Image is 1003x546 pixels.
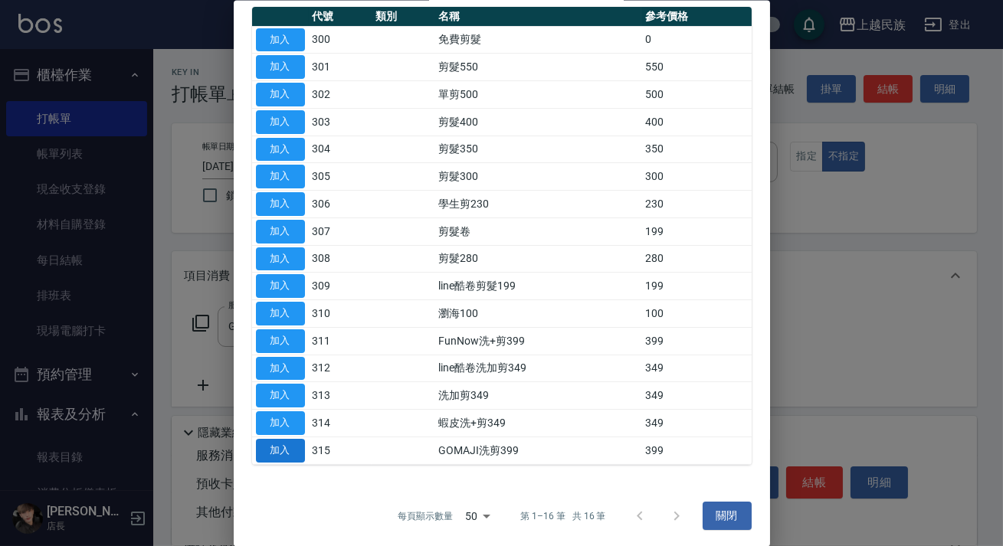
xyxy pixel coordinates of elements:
[256,219,305,243] button: 加入
[256,83,305,106] button: 加入
[641,436,751,464] td: 399
[309,327,372,355] td: 311
[641,409,751,436] td: 349
[641,80,751,108] td: 500
[309,436,372,464] td: 315
[434,409,641,436] td: 蝦皮洗+剪349
[309,409,372,436] td: 314
[309,136,372,163] td: 304
[641,6,751,26] th: 參考價格
[256,247,305,270] button: 加入
[434,162,641,190] td: 剪髮300
[434,327,641,355] td: FunNow洗+剪399
[641,299,751,327] td: 100
[309,6,372,26] th: 代號
[256,192,305,216] button: 加入
[256,28,305,51] button: 加入
[309,26,372,54] td: 300
[309,162,372,190] td: 305
[641,162,751,190] td: 300
[256,165,305,188] button: 加入
[703,502,752,530] button: 關閉
[641,272,751,299] td: 199
[434,381,641,409] td: 洗加剪349
[309,217,372,245] td: 307
[641,26,751,54] td: 0
[434,136,641,163] td: 剪髮350
[256,438,305,462] button: 加入
[434,6,641,26] th: 名稱
[372,6,434,26] th: 類別
[256,329,305,352] button: 加入
[309,272,372,299] td: 309
[309,190,372,217] td: 306
[520,508,605,522] p: 第 1–16 筆 共 16 筆
[434,355,641,382] td: line酷卷洗加剪349
[256,411,305,435] button: 加入
[434,190,641,217] td: 學生剪230
[641,190,751,217] td: 230
[641,108,751,136] td: 400
[398,508,453,522] p: 每頁顯示數量
[641,53,751,80] td: 550
[256,110,305,133] button: 加入
[434,108,641,136] td: 剪髮400
[434,217,641,245] td: 剪髮卷
[641,327,751,355] td: 399
[434,272,641,299] td: line酷卷剪髮199
[256,55,305,79] button: 加入
[309,108,372,136] td: 303
[641,136,751,163] td: 350
[256,356,305,380] button: 加入
[434,26,641,54] td: 免費剪髮
[309,299,372,327] td: 310
[641,381,751,409] td: 349
[309,355,372,382] td: 312
[434,299,641,327] td: 瀏海100
[309,80,372,108] td: 302
[641,217,751,245] td: 199
[434,53,641,80] td: 剪髮550
[256,137,305,161] button: 加入
[309,381,372,409] td: 313
[641,245,751,273] td: 280
[256,274,305,298] button: 加入
[309,245,372,273] td: 308
[434,245,641,273] td: 剪髮280
[256,302,305,325] button: 加入
[434,80,641,108] td: 單剪500
[641,355,751,382] td: 349
[434,436,641,464] td: GOMAJI洗剪399
[459,495,496,536] div: 50
[256,384,305,407] button: 加入
[309,53,372,80] td: 301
